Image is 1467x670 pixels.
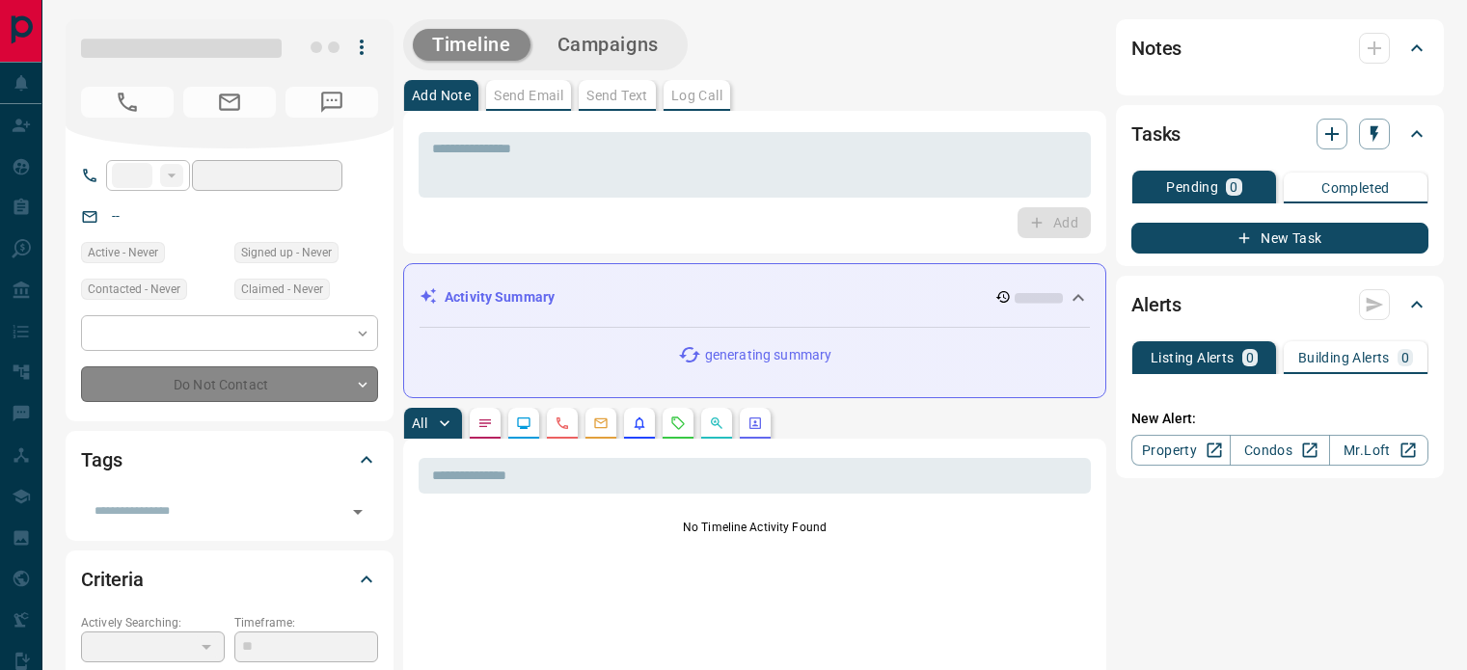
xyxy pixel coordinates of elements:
span: Signed up - Never [241,243,332,262]
svg: Requests [670,415,686,431]
div: Alerts [1131,281,1428,328]
p: No Timeline Activity Found [419,519,1091,536]
a: -- [112,208,120,224]
span: Contacted - Never [88,280,180,299]
div: Criteria [81,556,378,603]
p: generating summary [705,345,831,365]
div: Do Not Contact [81,366,378,402]
p: Timeframe: [234,614,378,631]
button: Campaigns [538,29,678,61]
p: Add Note [412,89,471,102]
span: No Number [81,87,174,118]
svg: Listing Alerts [632,415,647,431]
p: Listing Alerts [1151,351,1235,364]
div: Notes [1131,25,1428,71]
span: No Email [183,87,276,118]
span: No Number [285,87,378,118]
svg: Notes [477,415,493,431]
span: Claimed - Never [241,280,323,299]
p: Building Alerts [1298,351,1390,364]
h2: Tasks [1131,119,1181,149]
p: New Alert: [1131,409,1428,429]
svg: Opportunities [709,415,724,431]
svg: Agent Actions [747,415,763,431]
h2: Criteria [81,564,144,595]
button: New Task [1131,223,1428,254]
p: 0 [1230,180,1237,194]
p: Completed [1321,181,1390,195]
span: Active - Never [88,243,158,262]
p: Pending [1166,180,1218,194]
p: 0 [1246,351,1254,364]
p: Activity Summary [445,287,555,308]
p: 0 [1401,351,1409,364]
div: Tasks [1131,111,1428,157]
svg: Emails [593,415,609,431]
svg: Lead Browsing Activity [516,415,531,431]
h2: Alerts [1131,289,1182,320]
div: Tags [81,437,378,483]
button: Timeline [413,29,530,61]
svg: Calls [555,415,570,431]
p: Actively Searching: [81,614,225,631]
a: Property [1131,435,1231,466]
a: Mr.Loft [1329,435,1428,466]
p: All [412,416,427,430]
h2: Notes [1131,33,1182,64]
a: Condos [1230,435,1329,466]
button: Open [344,498,371,525]
h2: Tags [81,444,122,475]
div: Activity Summary [420,280,1090,315]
